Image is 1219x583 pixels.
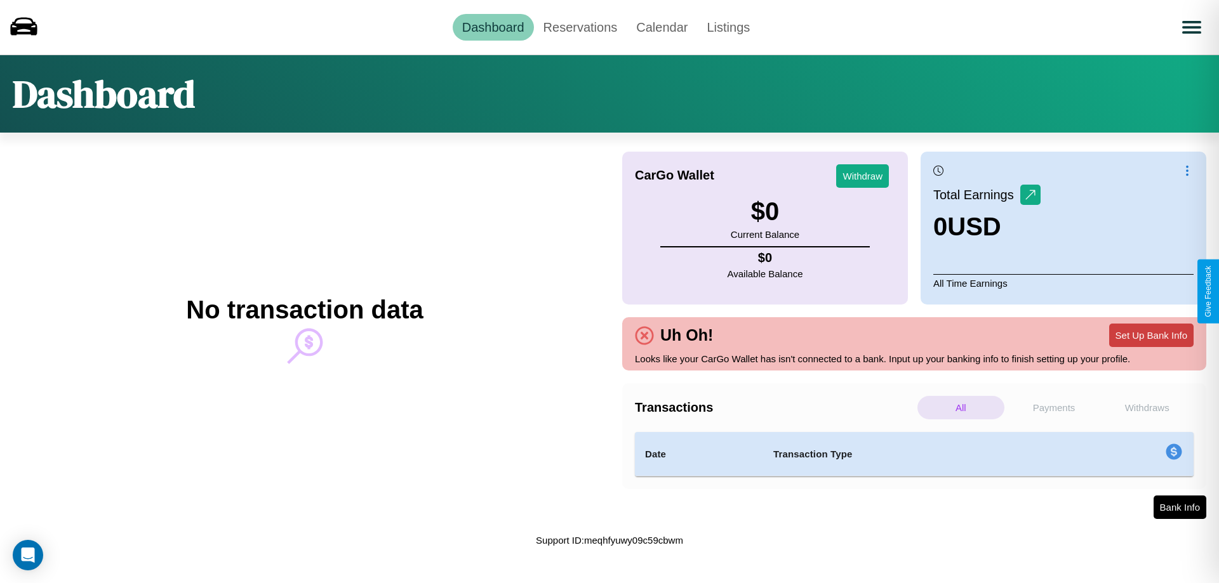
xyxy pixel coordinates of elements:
[645,447,753,462] h4: Date
[534,14,627,41] a: Reservations
[933,274,1194,292] p: All Time Earnings
[773,447,1062,462] h4: Transaction Type
[728,265,803,282] p: Available Balance
[1011,396,1098,419] p: Payments
[731,197,799,226] h3: $ 0
[186,296,423,324] h2: No transaction data
[635,168,714,183] h4: CarGo Wallet
[13,68,195,120] h1: Dashboard
[13,540,43,570] div: Open Intercom Messenger
[1103,396,1190,419] p: Withdraws
[1174,10,1209,45] button: Open menu
[697,14,759,41] a: Listings
[536,532,683,549] p: Support ID: meqhfyuwy09c59cbwm
[627,14,697,41] a: Calendar
[917,396,1004,419] p: All
[1204,266,1213,317] div: Give Feedback
[654,326,719,344] h4: Uh Oh!
[635,400,914,415] h4: Transactions
[728,251,803,265] h4: $ 0
[635,350,1194,367] p: Looks like your CarGo Wallet has isn't connected to a bank. Input up your banking info to finish ...
[453,14,534,41] a: Dashboard
[933,213,1041,241] h3: 0 USD
[836,164,889,188] button: Withdraw
[933,183,1020,206] p: Total Earnings
[1154,495,1206,519] button: Bank Info
[1109,324,1194,347] button: Set Up Bank Info
[731,226,799,243] p: Current Balance
[635,432,1194,476] table: simple table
